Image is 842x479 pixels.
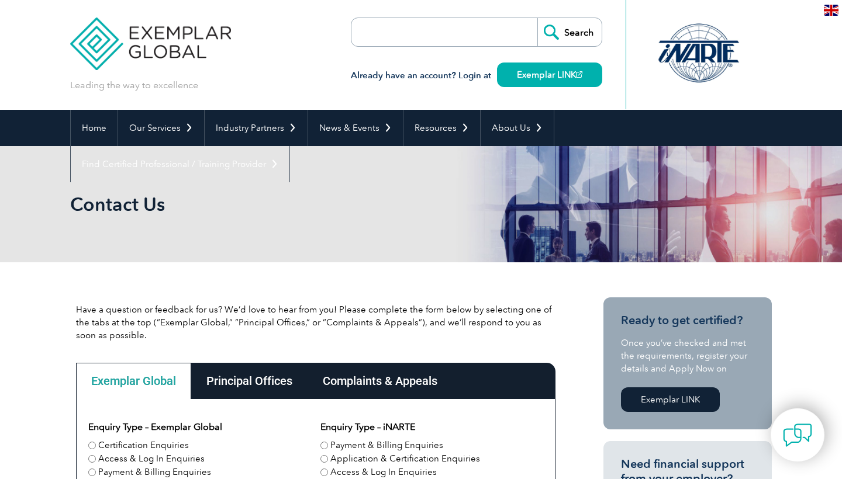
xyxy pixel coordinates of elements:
label: Payment & Billing Enquiries [98,466,211,479]
a: Our Services [118,110,204,146]
legend: Enquiry Type – iNARTE [320,420,415,434]
img: en [824,5,838,16]
a: Industry Partners [205,110,308,146]
label: Access & Log In Enquiries [330,466,437,479]
img: contact-chat.png [783,421,812,450]
h3: Already have an account? Login at [351,68,602,83]
legend: Enquiry Type – Exemplar Global [88,420,222,434]
p: Leading the way to excellence [70,79,198,92]
p: Once you’ve checked and met the requirements, register your details and Apply Now on [621,336,754,375]
div: Principal Offices [191,363,308,399]
a: Home [71,110,118,146]
div: Complaints & Appeals [308,363,453,399]
a: Find Certified Professional / Training Provider [71,146,289,182]
h1: Contact Us [70,193,519,216]
label: Application & Certification Enquiries [330,452,480,466]
div: Exemplar Global [76,363,191,399]
label: Payment & Billing Enquiries [330,439,443,452]
a: Exemplar LINK [497,63,602,87]
input: Search [537,18,602,46]
p: Have a question or feedback for us? We’d love to hear from you! Please complete the form below by... [76,303,555,342]
label: Certification Enquiries [98,439,189,452]
img: open_square.png [576,71,582,78]
a: Resources [403,110,480,146]
h3: Ready to get certified? [621,313,754,328]
a: News & Events [308,110,403,146]
a: About Us [481,110,554,146]
label: Access & Log In Enquiries [98,452,205,466]
a: Exemplar LINK [621,387,720,412]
